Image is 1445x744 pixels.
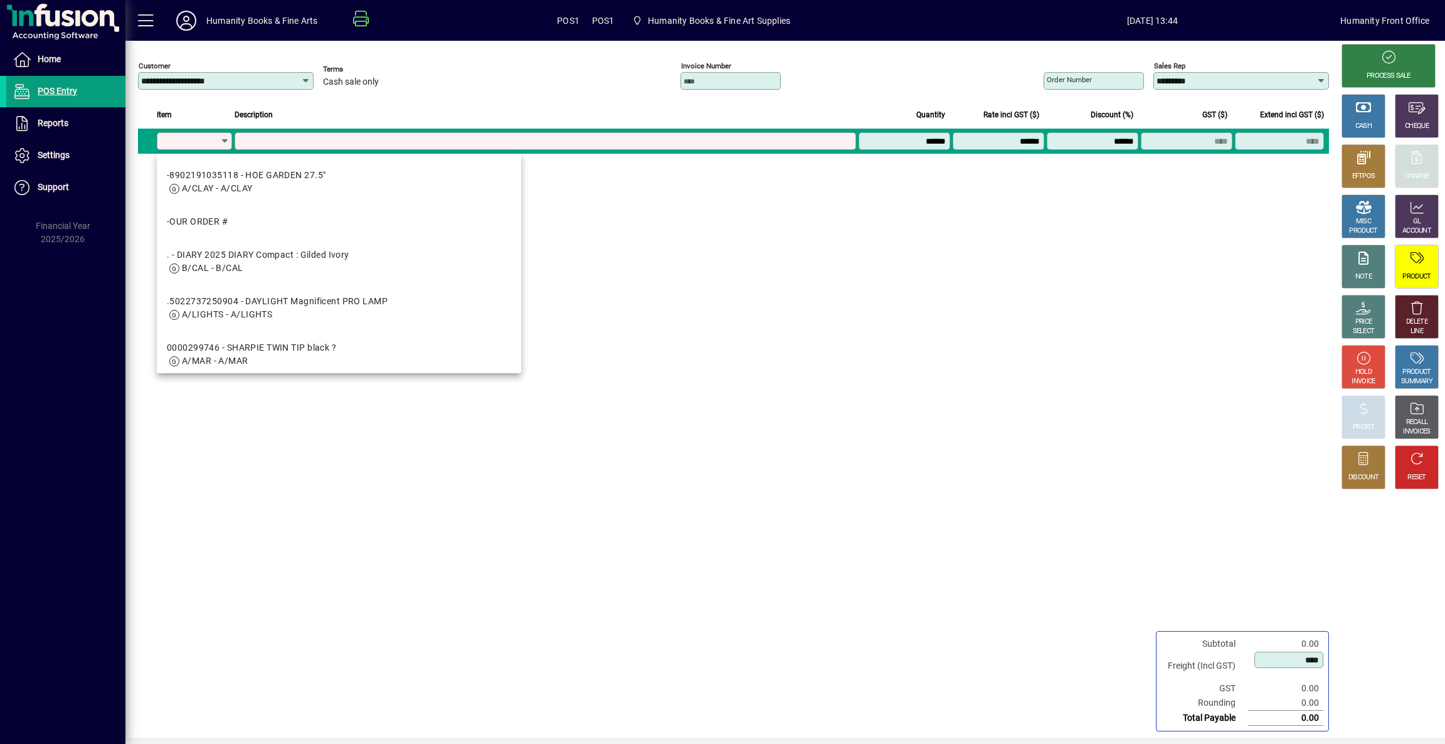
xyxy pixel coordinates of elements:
[157,205,522,238] mat-option: -OUR ORDER #
[167,248,349,262] div: . - DIARY 2025 DIARY Compact : Gilded Ivory
[1402,272,1431,282] div: PRODUCT
[1349,226,1377,236] div: PRODUCT
[1047,75,1092,84] mat-label: Order number
[1353,327,1375,336] div: SELECT
[1248,681,1323,696] td: 0.00
[166,9,206,32] button: Profile
[167,169,326,182] div: -8902191035118 - HOE GARDEN 27.5"
[1202,108,1227,122] span: GST ($)
[1248,711,1323,726] td: 0.00
[6,44,125,75] a: Home
[1162,637,1248,651] td: Subtotal
[648,11,790,31] span: Humanity Books & Fine Art Supplies
[1355,122,1372,131] div: CASH
[182,263,243,273] span: B/CAL - B/CAL
[38,54,61,64] span: Home
[1405,122,1429,131] div: CHEQUE
[1406,418,1428,427] div: RECALL
[38,118,68,128] span: Reports
[681,61,731,70] mat-label: Invoice number
[157,285,522,331] mat-option: .5022737250904 - DAYLIGHT Magnificent PRO LAMP
[38,182,69,192] span: Support
[592,11,615,31] span: POS1
[1413,217,1421,226] div: GL
[1340,11,1429,31] div: Humanity Front Office
[1356,217,1371,226] div: MISC
[1260,108,1324,122] span: Extend incl GST ($)
[983,108,1039,122] span: Rate incl GST ($)
[1407,473,1426,482] div: RESET
[1248,696,1323,711] td: 0.00
[167,215,228,228] div: -OUR ORDER #
[1402,226,1431,236] div: ACCOUNT
[1355,272,1372,282] div: NOTE
[1403,427,1430,437] div: INVOICES
[1162,711,1248,726] td: Total Payable
[6,140,125,171] a: Settings
[182,309,272,319] span: A/LIGHTS - A/LIGHTS
[1401,377,1432,386] div: SUMMARY
[157,238,522,285] mat-option: . - DIARY 2025 DIARY Compact : Gilded Ivory
[557,11,580,31] span: POS1
[1348,473,1379,482] div: DISCOUNT
[139,61,171,70] mat-label: Customer
[157,331,522,378] mat-option: 0000299746 - SHARPIE TWIN TIP black ?
[323,65,398,73] span: Terms
[182,356,248,366] span: A/MAR - A/MAR
[1405,172,1429,181] div: CHARGE
[235,108,273,122] span: Description
[323,77,379,87] span: Cash sale only
[1162,651,1248,681] td: Freight (Incl GST)
[38,86,77,96] span: POS Entry
[1352,172,1375,181] div: EFTPOS
[1162,696,1248,711] td: Rounding
[1352,377,1375,386] div: INVOICE
[6,172,125,203] a: Support
[167,295,388,308] div: .5022737250904 - DAYLIGHT Magnificent PRO LAMP
[1355,368,1372,377] div: HOLD
[1162,681,1248,696] td: GST
[627,9,795,32] span: Humanity Books & Fine Art Supplies
[1091,108,1133,122] span: Discount (%)
[206,11,318,31] div: Humanity Books & Fine Arts
[1406,317,1427,327] div: DELETE
[1355,317,1372,327] div: PRICE
[1367,72,1411,81] div: PROCESS SALE
[916,108,945,122] span: Quantity
[38,150,70,160] span: Settings
[1411,327,1423,336] div: LINE
[167,341,336,354] div: 0000299746 - SHARPIE TWIN TIP black ?
[1402,368,1431,377] div: PRODUCT
[157,108,172,122] span: Item
[157,159,522,205] mat-option: -8902191035118 - HOE GARDEN 27.5"
[182,183,253,193] span: A/CLAY - A/CLAY
[6,108,125,139] a: Reports
[1154,61,1185,70] mat-label: Sales rep
[1248,637,1323,651] td: 0.00
[964,11,1340,31] span: [DATE] 13:44
[1353,423,1374,432] div: PROFIT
